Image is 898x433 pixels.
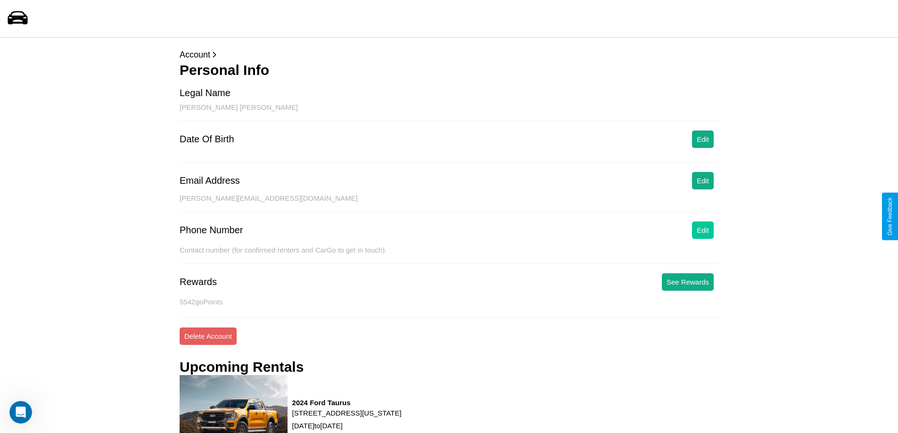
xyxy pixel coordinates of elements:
div: Date Of Birth [180,134,234,145]
div: [PERSON_NAME][EMAIL_ADDRESS][DOMAIN_NAME] [180,194,718,212]
div: Phone Number [180,225,243,236]
p: 5542 goPoints [180,295,718,308]
div: [PERSON_NAME] [PERSON_NAME] [180,103,718,121]
p: [STREET_ADDRESS][US_STATE] [292,407,402,419]
p: [DATE] to [DATE] [292,419,402,432]
h3: 2024 Ford Taurus [292,399,402,407]
button: Edit [692,221,714,239]
div: Email Address [180,175,240,186]
div: Contact number (for confirmed renters and CarGo to get in touch). [180,246,718,264]
div: Give Feedback [887,197,893,236]
button: Edit [692,172,714,189]
iframe: Intercom live chat [9,401,32,424]
div: Legal Name [180,88,231,98]
p: Account [180,47,718,62]
button: Edit [692,131,714,148]
h3: Upcoming Rentals [180,359,304,375]
div: Rewards [180,277,217,287]
button: Delete Account [180,327,237,345]
h3: Personal Info [180,62,718,78]
button: See Rewards [662,273,714,291]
